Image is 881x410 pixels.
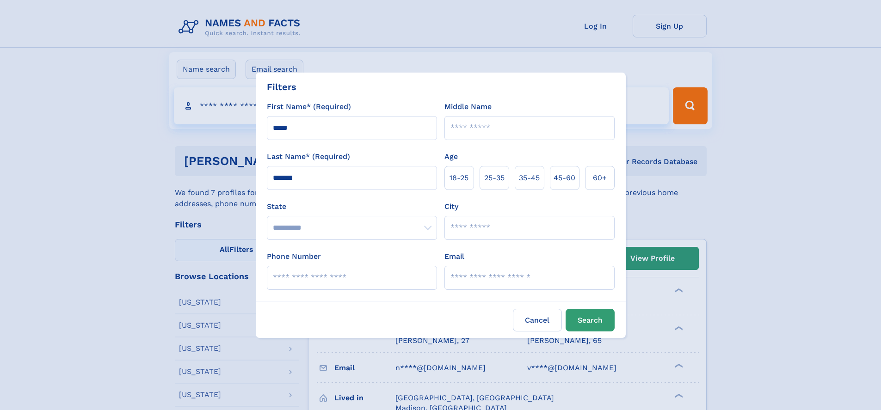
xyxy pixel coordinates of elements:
[593,172,607,184] span: 60+
[267,80,296,94] div: Filters
[450,172,468,184] span: 18‑25
[444,101,492,112] label: Middle Name
[484,172,505,184] span: 25‑35
[513,309,562,331] label: Cancel
[566,309,615,331] button: Search
[554,172,575,184] span: 45‑60
[444,201,458,212] label: City
[267,101,351,112] label: First Name* (Required)
[444,251,464,262] label: Email
[267,251,321,262] label: Phone Number
[444,151,458,162] label: Age
[267,201,437,212] label: State
[267,151,350,162] label: Last Name* (Required)
[519,172,540,184] span: 35‑45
